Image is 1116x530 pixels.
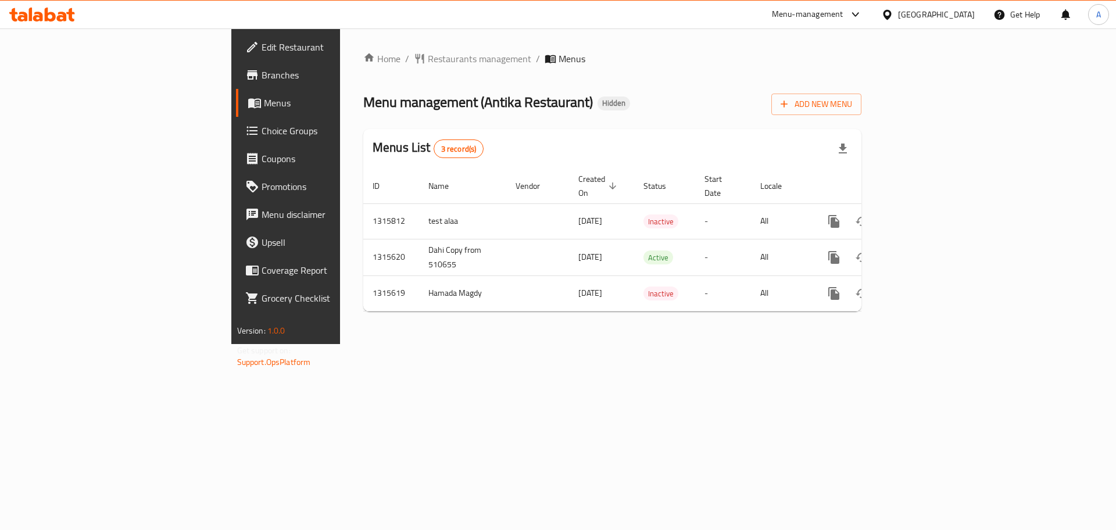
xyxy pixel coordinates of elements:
span: [DATE] [578,285,602,300]
span: [DATE] [578,249,602,264]
span: ID [373,179,395,193]
button: Add New Menu [771,94,861,115]
td: Hamada Magdy [419,275,506,311]
a: Branches [236,61,418,89]
a: Choice Groups [236,117,418,145]
span: Hidden [598,98,630,108]
h2: Menus List [373,139,484,158]
a: Grocery Checklist [236,284,418,312]
span: A [1096,8,1101,21]
a: Edit Restaurant [236,33,418,61]
td: - [695,275,751,311]
div: Inactive [643,214,678,228]
span: Active [643,251,673,264]
td: All [751,275,811,311]
span: Get support on: [237,343,291,358]
td: All [751,203,811,239]
span: Upsell [262,235,409,249]
span: Coupons [262,152,409,166]
span: Restaurants management [428,52,531,66]
span: Inactive [643,287,678,300]
span: Coverage Report [262,263,409,277]
span: Menus [264,96,409,110]
span: Vendor [516,179,555,193]
td: All [751,239,811,275]
span: Inactive [643,215,678,228]
span: Menus [559,52,585,66]
span: Version: [237,323,266,338]
span: 3 record(s) [434,144,484,155]
span: Add New Menu [781,97,852,112]
td: - [695,239,751,275]
th: Actions [811,169,941,204]
td: test alaa [419,203,506,239]
span: Grocery Checklist [262,291,409,305]
span: Created On [578,172,620,200]
span: Promotions [262,180,409,194]
button: more [820,243,848,271]
div: Menu-management [772,8,843,22]
a: Coverage Report [236,256,418,284]
button: more [820,280,848,307]
span: 1.0.0 [267,323,285,338]
table: enhanced table [363,169,941,311]
button: more [820,207,848,235]
div: Active [643,250,673,264]
a: Promotions [236,173,418,200]
span: Choice Groups [262,124,409,138]
span: [DATE] [578,213,602,228]
span: Start Date [704,172,737,200]
a: Support.OpsPlatform [237,354,311,370]
span: Branches [262,68,409,82]
span: Menu disclaimer [262,207,409,221]
div: Inactive [643,287,678,300]
button: Change Status [848,243,876,271]
td: - [695,203,751,239]
nav: breadcrumb [363,52,861,66]
li: / [536,52,540,66]
a: Menu disclaimer [236,200,418,228]
div: [GEOGRAPHIC_DATA] [898,8,975,21]
span: Status [643,179,681,193]
a: Menus [236,89,418,117]
div: Hidden [598,96,630,110]
button: Change Status [848,280,876,307]
a: Restaurants management [414,52,531,66]
button: Change Status [848,207,876,235]
a: Coupons [236,145,418,173]
span: Edit Restaurant [262,40,409,54]
td: Dahi Copy from 510655 [419,239,506,275]
span: Name [428,179,464,193]
a: Upsell [236,228,418,256]
span: Menu management ( Antika Restaurant ) [363,89,593,115]
span: Locale [760,179,797,193]
div: Export file [829,135,857,163]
